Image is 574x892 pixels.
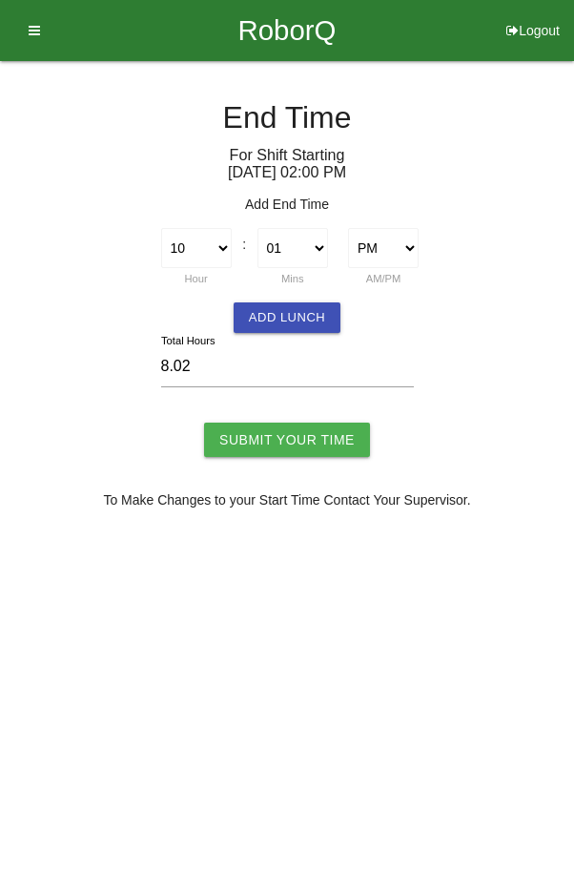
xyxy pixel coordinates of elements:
h4: End Time [14,101,560,135]
h6: For Shift Starting [DATE] 02 : 00 PM [14,147,560,180]
p: Add End Time [14,195,560,215]
button: Add Lunch [234,302,340,333]
p: To Make Changes to your Start Time Contact Your Supervisor. [14,490,560,510]
label: AM/PM [366,273,401,284]
input: Submit Your Time [204,423,370,457]
label: Total Hours [161,333,215,349]
label: Hour [185,273,208,284]
label: Mins [281,273,304,284]
div: : [241,228,247,255]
